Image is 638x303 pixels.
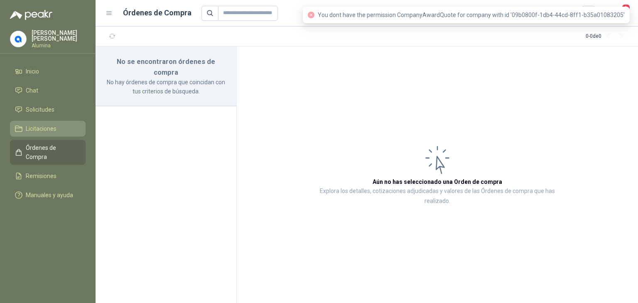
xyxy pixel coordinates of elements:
[26,86,38,95] span: Chat
[308,12,314,18] span: close-circle
[26,67,39,76] span: Inicio
[613,6,628,21] button: 1
[26,171,56,181] span: Remisiones
[123,7,191,19] h1: Órdenes de Compra
[586,30,628,43] div: 0 - 0 de 0
[10,121,86,137] a: Licitaciones
[10,64,86,79] a: Inicio
[26,124,56,133] span: Licitaciones
[106,78,226,96] p: No hay órdenes de compra que coincidan con tus criterios de búsqueda.
[106,56,226,78] h3: No se encontraron órdenes de compra
[10,83,86,98] a: Chat
[26,143,78,161] span: Órdenes de Compra
[621,4,631,12] span: 1
[10,168,86,184] a: Remisiones
[318,12,625,18] span: You dont have the permission CompanyAwardQuote for company with id '09b0800f-1db4-44cd-8ff1-b35a0...
[320,186,555,206] p: Explora los detalles, cotizaciones adjudicadas y valores de las Órdenes de compra que has realizado.
[26,191,73,200] span: Manuales y ayuda
[10,187,86,203] a: Manuales y ayuda
[10,140,86,165] a: Órdenes de Compra
[32,43,86,48] p: Alumina
[373,177,502,186] h3: Aún no has seleccionado una Orden de compra
[10,10,52,20] img: Logo peakr
[32,30,86,42] p: [PERSON_NAME] [PERSON_NAME]
[10,31,26,47] img: Company Logo
[10,102,86,117] a: Solicitudes
[26,105,54,114] span: Solicitudes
